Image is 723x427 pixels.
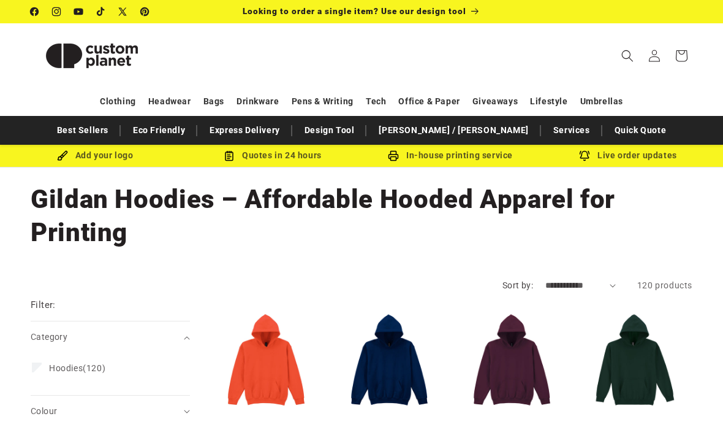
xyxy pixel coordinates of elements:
img: Order updates [579,150,590,161]
div: In-house printing service [362,148,539,163]
label: Sort by: [502,280,533,290]
a: Quick Quote [608,120,673,141]
img: Custom Planet [31,28,153,83]
a: Headwear [148,91,191,112]
a: Eco Friendly [127,120,191,141]
a: Giveaways [472,91,518,112]
a: Lifestyle [530,91,567,112]
a: Pens & Writing [292,91,354,112]
div: Live order updates [539,148,717,163]
span: 120 products [637,280,692,290]
span: (120) [49,363,105,374]
span: Hoodies [49,363,83,373]
a: Umbrellas [580,91,623,112]
summary: Colour (0 selected) [31,396,190,427]
summary: Category (0 selected) [31,321,190,353]
a: Services [547,120,596,141]
img: Brush Icon [57,150,68,161]
a: Clothing [100,91,136,112]
a: Design Tool [298,120,361,141]
img: Order Updates Icon [224,150,235,161]
span: Category [31,332,67,342]
a: Tech [366,91,386,112]
img: In-house printing [388,150,399,161]
div: Add your logo [6,148,184,163]
summary: Search [614,42,641,69]
a: [PERSON_NAME] / [PERSON_NAME] [373,120,534,141]
a: Express Delivery [203,120,286,141]
span: Looking to order a single item? Use our design tool [243,6,466,16]
a: Best Sellers [51,120,115,141]
span: Colour [31,406,57,416]
a: Drinkware [237,91,279,112]
div: Quotes in 24 hours [184,148,362,163]
a: Bags [203,91,224,112]
h1: Gildan Hoodies – Affordable Hooded Apparel for Printing [31,183,692,249]
a: Custom Planet [26,23,158,88]
h2: Filter: [31,298,56,312]
a: Office & Paper [398,91,460,112]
